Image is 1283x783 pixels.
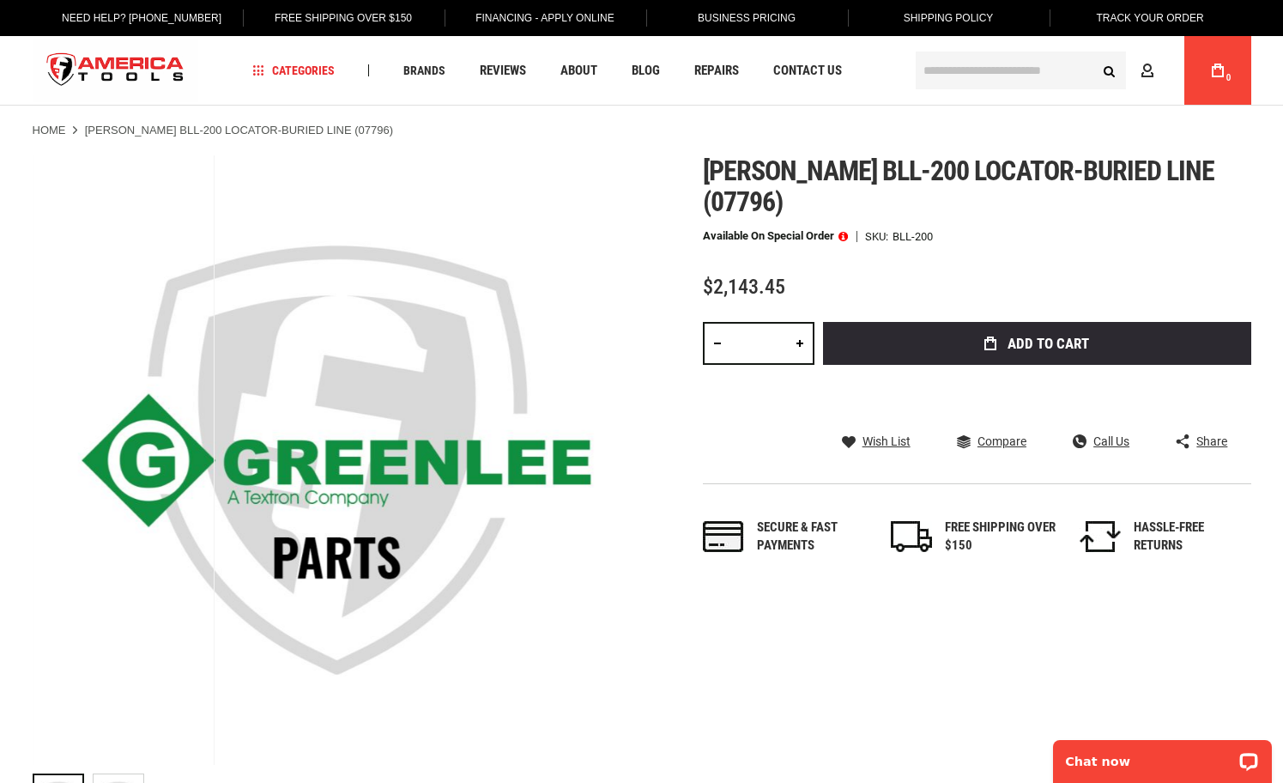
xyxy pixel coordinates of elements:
img: Greenlee BLL-200 LOCATOR-BURIED LINE (07796) [33,155,642,765]
span: About [560,64,597,77]
a: Brands [396,59,453,82]
span: 0 [1226,73,1232,82]
span: Wish List [862,435,911,447]
a: store logo [33,39,199,103]
a: Blog [624,59,668,82]
a: Compare [957,434,1026,449]
iframe: LiveChat chat widget [1042,729,1283,783]
a: Contact Us [766,59,850,82]
strong: [PERSON_NAME] BLL-200 LOCATOR-BURIED LINE (07796) [85,124,393,137]
span: Categories [252,64,335,76]
span: Repairs [694,64,739,77]
a: Wish List [842,434,911,449]
img: returns [1080,521,1121,552]
span: $2,143.45 [703,275,785,299]
span: Blog [632,64,660,77]
span: Call Us [1093,435,1129,447]
div: HASSLE-FREE RETURNS [1134,519,1245,555]
a: Repairs [687,59,747,82]
div: BLL-200 [893,231,933,242]
a: Call Us [1073,434,1129,449]
span: Share [1196,435,1227,447]
div: Secure & fast payments [757,519,868,555]
span: Add to Cart [1008,337,1089,351]
div: FREE SHIPPING OVER $150 [945,519,1056,555]
button: Search [1093,54,1126,87]
span: Shipping Policy [904,12,994,24]
span: Brands [403,64,445,76]
span: Contact Us [773,64,842,77]
span: Compare [977,435,1026,447]
a: Home [33,123,66,138]
span: [PERSON_NAME] bll-200 locator-buried line (07796) [703,155,1215,218]
a: About [553,59,605,82]
img: payments [703,521,744,552]
button: Add to Cart [823,322,1251,365]
p: Available on Special Order [703,230,848,242]
span: Reviews [480,64,526,77]
a: Reviews [472,59,534,82]
img: shipping [891,521,932,552]
strong: SKU [865,231,893,242]
img: America Tools [33,39,199,103]
a: Categories [245,59,342,82]
a: 0 [1201,36,1234,105]
iframe: Secure express checkout frame [820,370,1255,420]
